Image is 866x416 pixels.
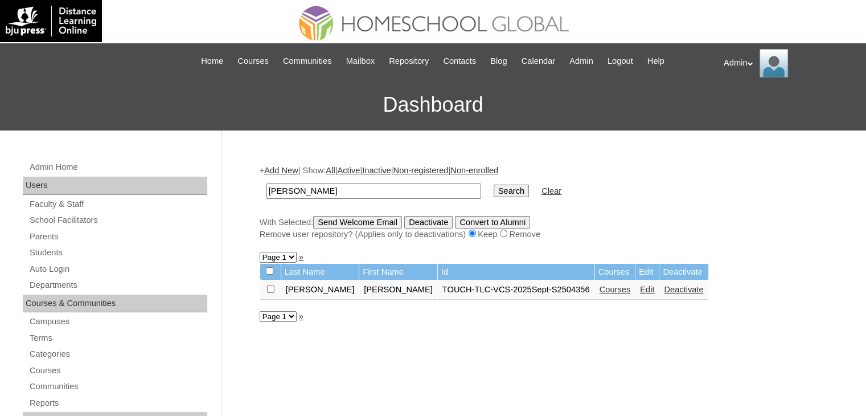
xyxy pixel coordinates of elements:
a: Deactivate [664,285,703,294]
a: Communities [28,380,207,394]
a: Students [28,246,207,260]
span: Help [647,55,664,68]
div: Admin [724,49,855,78]
a: Courses [232,55,274,68]
img: Admin Homeschool Global [760,49,788,78]
input: Convert to Alumni [455,216,530,229]
a: Home [195,55,229,68]
td: First Name [359,264,437,280]
img: logo-white.png [6,6,96,36]
a: Categories [28,347,207,361]
span: Home [201,55,223,68]
span: Communities [283,55,332,68]
a: Admin Home [28,160,207,174]
a: Blog [485,55,512,68]
input: Search [266,183,481,199]
span: Calendar [522,55,555,68]
a: Faculty & Staff [28,197,207,211]
input: Deactivate [404,216,453,229]
td: Courses [595,264,635,280]
a: Active [337,166,360,175]
a: Non-registered [393,166,448,175]
td: Edit [635,264,659,280]
span: Repository [389,55,429,68]
a: Reports [28,396,207,410]
td: Last Name [281,264,359,280]
a: Non-enrolled [450,166,498,175]
a: Parents [28,230,207,244]
div: With Selected: [260,216,823,240]
a: School Facilitators [28,213,207,227]
span: Blog [490,55,507,68]
a: Courses [28,364,207,378]
span: Courses [237,55,269,68]
a: Add New [264,166,298,175]
a: Terms [28,331,207,345]
td: TOUCH-TLC-VCS-2025Sept-S2504356 [438,280,594,300]
a: Calendar [516,55,561,68]
a: Edit [640,285,654,294]
a: Logout [602,55,639,68]
a: » [299,312,303,321]
a: Repository [383,55,434,68]
div: + | Show: | | | | [260,165,823,240]
a: Campuses [28,315,207,329]
td: Id [438,264,594,280]
a: Mailbox [340,55,381,68]
div: Courses & Communities [23,295,207,313]
a: Inactive [362,166,391,175]
a: Help [642,55,670,68]
span: Mailbox [346,55,375,68]
td: [PERSON_NAME] [359,280,437,300]
a: Auto Login [28,262,207,276]
a: Clear [541,186,561,195]
span: Contacts [443,55,476,68]
a: Admin [564,55,599,68]
a: Courses [600,285,631,294]
td: [PERSON_NAME] [281,280,359,300]
div: Users [23,177,207,195]
input: Send Welcome Email [313,216,402,229]
span: Admin [569,55,593,68]
span: Logout [608,55,633,68]
a: All [326,166,335,175]
td: Deactivate [659,264,708,280]
a: » [299,252,303,262]
a: Communities [277,55,338,68]
h3: Dashboard [6,79,860,130]
a: Departments [28,278,207,292]
a: Contacts [437,55,482,68]
div: Remove user repository? (Applies only to deactivations) Keep Remove [260,229,823,240]
input: Search [494,185,529,197]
